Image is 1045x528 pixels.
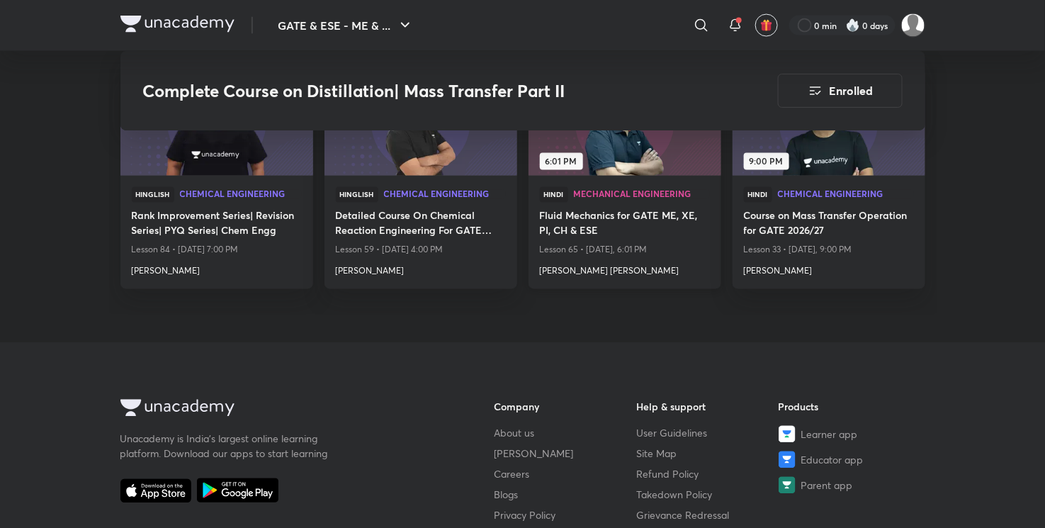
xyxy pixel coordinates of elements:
img: avatar [760,19,773,32]
span: Educator app [801,453,864,468]
p: Unacademy is India’s largest online learning platform. Download our apps to start learning [120,432,333,461]
a: Parent app [779,477,921,494]
button: avatar [755,14,778,37]
img: Educator app [779,451,796,468]
a: Takedown Policy [636,488,779,502]
a: Chemical Engineering [384,190,506,200]
span: Parent app [801,478,853,493]
a: Chemical Engineering [778,190,914,200]
span: Hindi [744,187,772,203]
span: Careers [495,467,530,482]
a: [PERSON_NAME] [PERSON_NAME] [540,259,710,278]
h6: Company [495,400,637,415]
a: Privacy Policy [495,508,637,523]
img: Company Logo [120,400,235,417]
a: About us [495,426,637,441]
a: Careers [495,467,637,482]
a: User Guidelines [636,426,779,441]
a: Educator app [779,451,921,468]
a: Chemical Engineering [180,190,302,200]
a: Course on Mass Transfer Operation for GATE 2026/27 [744,208,914,241]
a: [PERSON_NAME] [336,259,506,278]
img: Parent app [779,477,796,494]
p: Lesson 84 • [DATE] 7:00 PM [132,241,302,259]
span: Chemical Engineering [384,190,506,198]
a: Site Map [636,446,779,461]
a: Company Logo [120,16,235,36]
span: Hinglish [132,187,174,203]
button: Enrolled [778,74,903,108]
p: Lesson 65 • [DATE], 6:01 PM [540,241,710,259]
button: GATE & ESE - ME & ... [270,11,422,40]
span: Learner app [801,427,858,442]
a: Learner app [779,426,921,443]
a: Fluid Mechanics for GATE ME, XE, PI, CH & ESE [540,208,710,241]
a: [PERSON_NAME] [744,259,914,278]
span: 9:00 PM [744,153,789,170]
h6: Products [779,400,921,415]
img: Sujay Saha [901,13,925,38]
p: Lesson 59 • [DATE] 4:00 PM [336,241,506,259]
a: Grievance Redressal [636,508,779,523]
span: Chemical Engineering [778,190,914,198]
a: Refund Policy [636,467,779,482]
a: Company Logo [120,400,449,420]
span: 6:01 PM [540,153,583,170]
a: Rank Improvement Series| Revision Series| PYQ Series| Chem Engg [132,208,302,241]
img: Company Logo [120,16,235,33]
span: Mechanical Engineering [574,190,710,198]
img: streak [846,18,860,33]
span: Chemical Engineering [180,190,302,198]
a: [PERSON_NAME] [132,259,302,278]
a: Blogs [495,488,637,502]
h6: Help & support [636,400,779,415]
a: Mechanical Engineering [574,190,710,200]
span: Hindi [540,187,568,203]
a: Detailed Course On Chemical Reaction Engineering For GATE 2026 | CH [336,208,506,241]
a: [PERSON_NAME] [495,446,637,461]
p: Lesson 33 • [DATE], 9:00 PM [744,241,914,259]
img: Learner app [779,426,796,443]
span: Hinglish [336,187,378,203]
h3: Complete Course on Distillation| Mass Transfer Part II [143,81,698,101]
